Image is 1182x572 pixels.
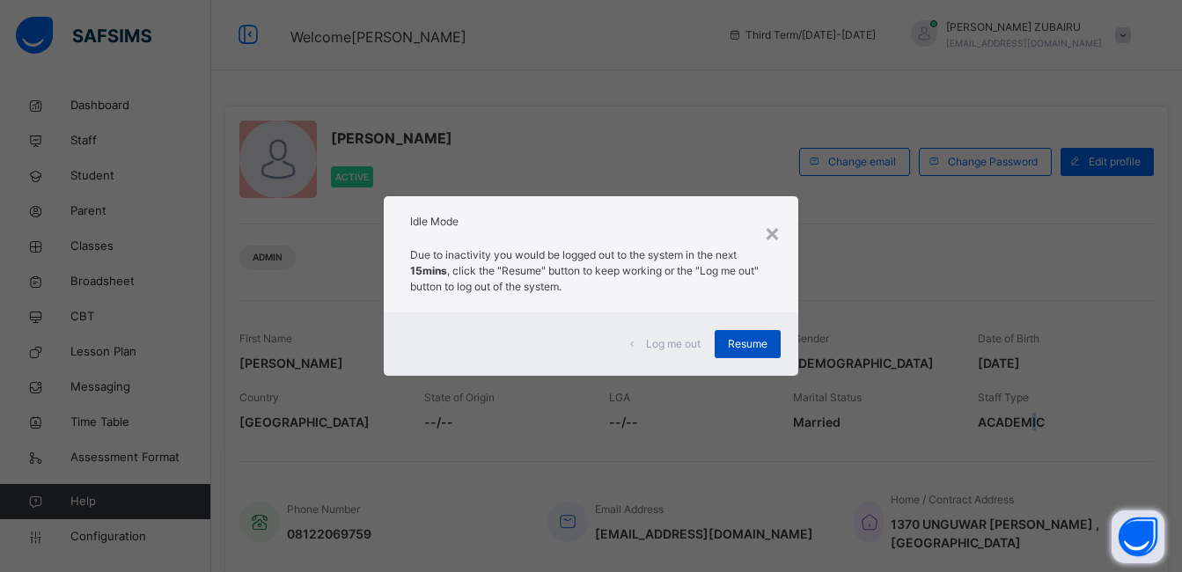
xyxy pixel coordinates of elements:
[1112,510,1164,563] button: Open asap
[764,214,781,251] div: ×
[410,264,447,277] strong: 15mins
[646,336,701,352] span: Log me out
[410,214,771,230] h2: Idle Mode
[728,336,767,352] span: Resume
[410,247,771,295] p: Due to inactivity you would be logged out to the system in the next , click the "Resume" button t...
